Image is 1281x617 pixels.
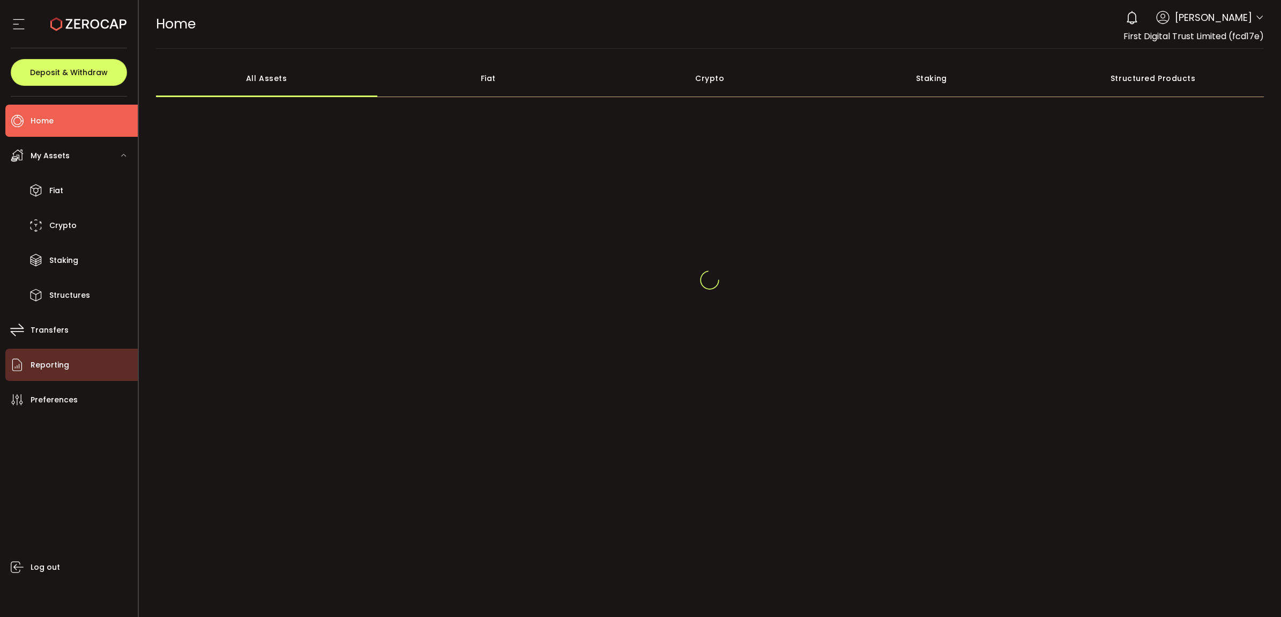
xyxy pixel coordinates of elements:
[49,288,90,303] span: Structures
[1042,60,1264,97] div: Structured Products
[49,218,77,233] span: Crypto
[31,357,69,373] span: Reporting
[49,253,78,268] span: Staking
[31,148,70,164] span: My Assets
[377,60,599,97] div: Fiat
[1175,10,1252,25] span: [PERSON_NAME]
[11,59,127,86] button: Deposit & Withdraw
[31,322,69,338] span: Transfers
[30,69,108,76] span: Deposit & Withdraw
[31,392,78,408] span: Preferences
[156,60,378,97] div: All Assets
[156,14,196,33] span: Home
[599,60,821,97] div: Crypto
[1123,30,1264,42] span: First Digital Trust Limited (fcd17e)
[49,183,63,199] span: Fiat
[31,560,60,575] span: Log out
[31,113,54,129] span: Home
[821,60,1042,97] div: Staking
